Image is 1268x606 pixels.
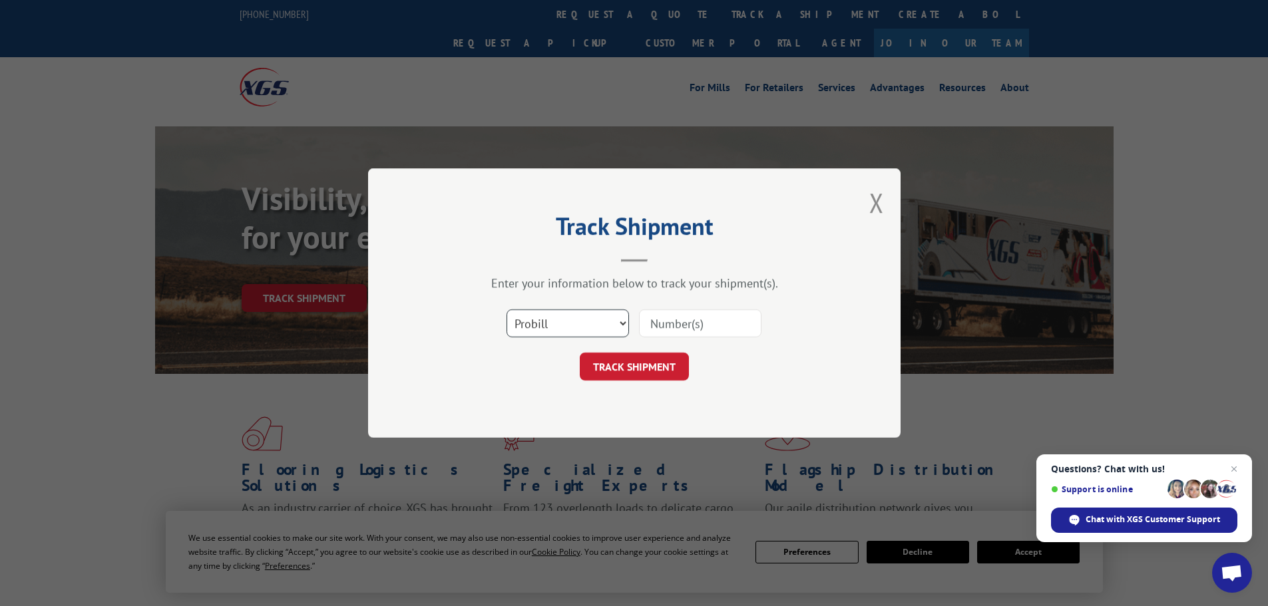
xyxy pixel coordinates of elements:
[1086,514,1220,526] span: Chat with XGS Customer Support
[1051,464,1237,474] span: Questions? Chat with us!
[435,275,834,291] div: Enter your information below to track your shipment(s).
[1226,461,1242,477] span: Close chat
[869,185,884,220] button: Close modal
[435,217,834,242] h2: Track Shipment
[1051,484,1163,494] span: Support is online
[1212,553,1252,593] div: Open chat
[639,309,761,337] input: Number(s)
[580,353,689,380] button: TRACK SHIPMENT
[1051,508,1237,533] div: Chat with XGS Customer Support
